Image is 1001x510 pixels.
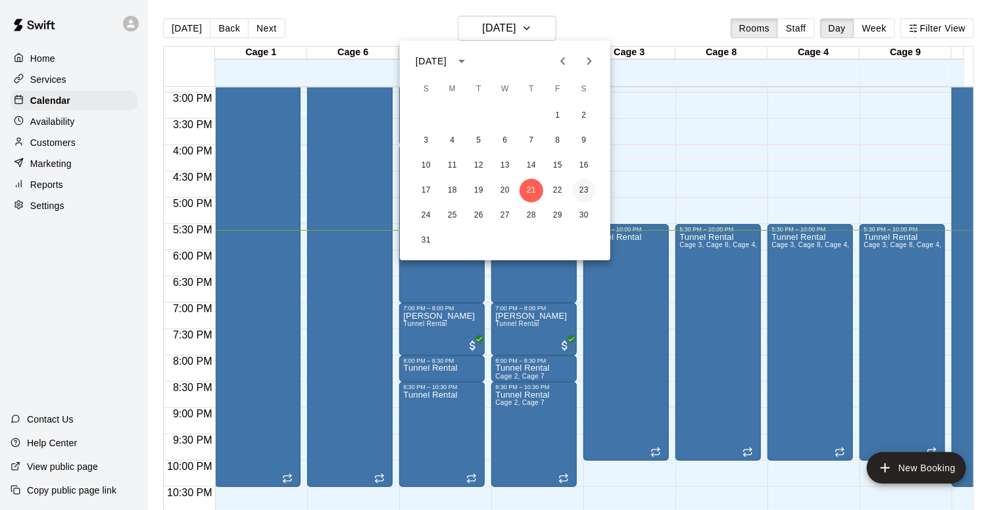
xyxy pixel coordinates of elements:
button: 2 [572,104,596,127]
button: calendar view is open, switch to year view [451,50,473,72]
button: 14 [520,154,543,177]
span: Sunday [414,76,438,103]
button: 31 [414,229,438,252]
button: 30 [572,204,596,227]
button: 3 [414,129,438,152]
button: 11 [441,154,464,177]
button: 9 [572,129,596,152]
button: 13 [493,154,517,177]
div: [DATE] [416,55,447,68]
button: 12 [467,154,491,177]
button: 25 [441,204,464,227]
button: 4 [441,129,464,152]
button: 22 [546,179,570,202]
span: Wednesday [493,76,517,103]
button: 26 [467,204,491,227]
span: Monday [441,76,464,103]
span: Friday [546,76,570,103]
button: 19 [467,179,491,202]
button: 1 [546,104,570,127]
button: 10 [414,154,438,177]
span: Saturday [572,76,596,103]
button: 20 [493,179,517,202]
button: Previous month [550,48,576,74]
button: Next month [576,48,602,74]
span: Tuesday [467,76,491,103]
button: 15 [546,154,570,177]
button: 8 [546,129,570,152]
button: 16 [572,154,596,177]
button: 17 [414,179,438,202]
button: 28 [520,204,543,227]
button: 27 [493,204,517,227]
button: 5 [467,129,491,152]
button: 24 [414,204,438,227]
button: 6 [493,129,517,152]
button: 29 [546,204,570,227]
button: 21 [520,179,543,202]
button: 23 [572,179,596,202]
button: 18 [441,179,464,202]
button: 7 [520,129,543,152]
span: Thursday [520,76,543,103]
